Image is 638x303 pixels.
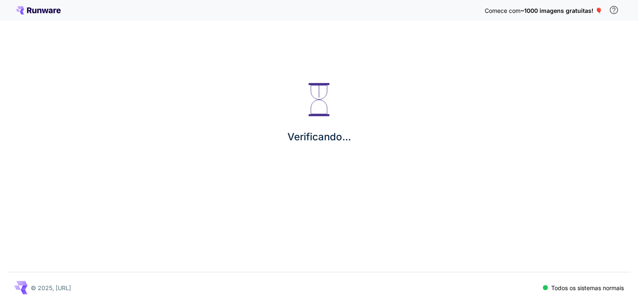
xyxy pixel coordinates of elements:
[31,284,71,291] font: © 2025, [URL]
[485,7,520,14] font: Comece com
[520,7,602,14] font: ~1000 imagens gratuitas! 🎈
[551,284,624,291] font: Todos os sistemas normais
[606,2,622,18] button: Para se qualificar para crédito gratuito, você precisa se inscrever com um endereço de e-mail com...
[287,131,351,143] font: Verificando...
